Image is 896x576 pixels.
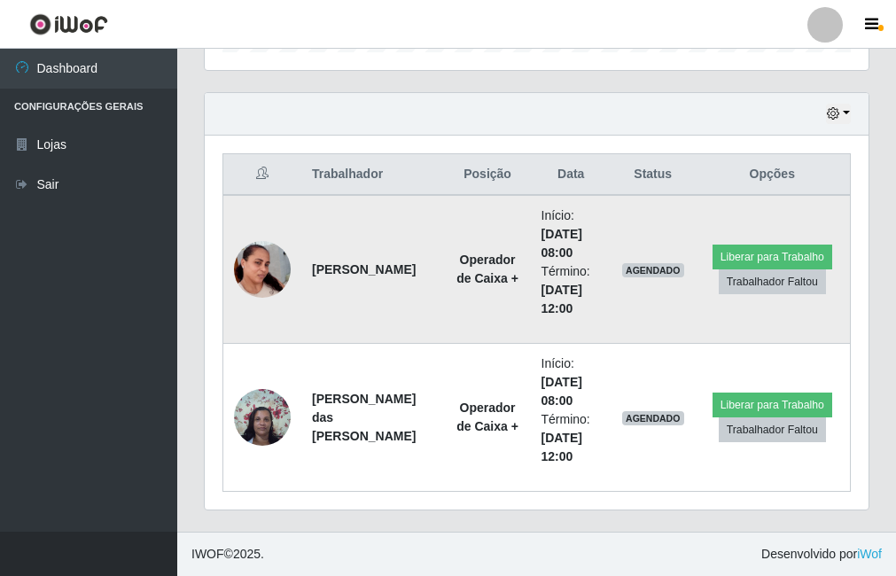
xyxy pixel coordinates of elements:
time: [DATE] 08:00 [541,227,582,260]
strong: [PERSON_NAME] [312,262,416,276]
th: Status [612,154,695,196]
th: Opções [695,154,851,196]
img: 1705958199594.jpeg [234,379,291,455]
span: AGENDADO [622,263,684,277]
a: iWof [857,547,882,561]
img: 1757719645917.jpeg [234,219,291,320]
time: [DATE] 12:00 [541,283,582,315]
th: Posição [445,154,531,196]
li: Início: [541,354,601,410]
li: Término: [541,262,601,318]
strong: [PERSON_NAME] das [PERSON_NAME] [312,392,416,443]
time: [DATE] 12:00 [541,431,582,463]
strong: Operador de Caixa + [456,253,518,285]
button: Liberar para Trabalho [713,393,832,417]
button: Trabalhador Faltou [719,269,826,294]
button: Trabalhador Faltou [719,417,826,442]
img: CoreUI Logo [29,13,108,35]
span: © 2025 . [191,545,264,564]
button: Liberar para Trabalho [713,245,832,269]
time: [DATE] 08:00 [541,375,582,408]
li: Início: [541,206,601,262]
strong: Operador de Caixa + [456,401,518,433]
th: Trabalhador [301,154,445,196]
span: IWOF [191,547,224,561]
span: AGENDADO [622,411,684,425]
li: Término: [541,410,601,466]
th: Data [531,154,612,196]
span: Desenvolvido por [761,545,882,564]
